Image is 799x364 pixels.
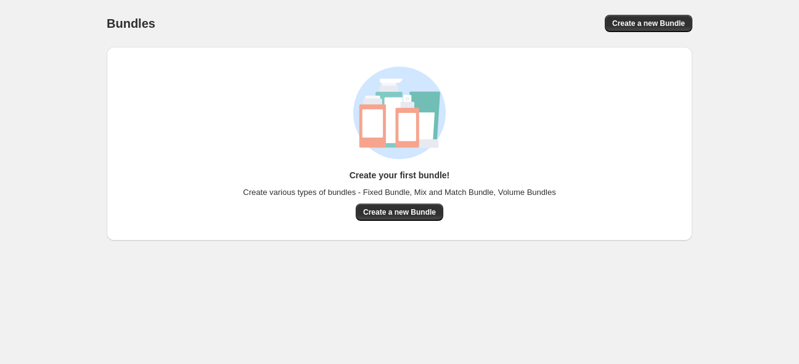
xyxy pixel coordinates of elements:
button: Create a new Bundle [356,204,443,221]
button: Create a new Bundle [605,15,692,32]
h3: Create your first bundle! [350,169,450,181]
h1: Bundles [107,16,155,31]
span: Create a new Bundle [363,207,436,217]
span: Create various types of bundles - Fixed Bundle, Mix and Match Bundle, Volume Bundles [243,186,555,199]
span: Create a new Bundle [612,19,685,28]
